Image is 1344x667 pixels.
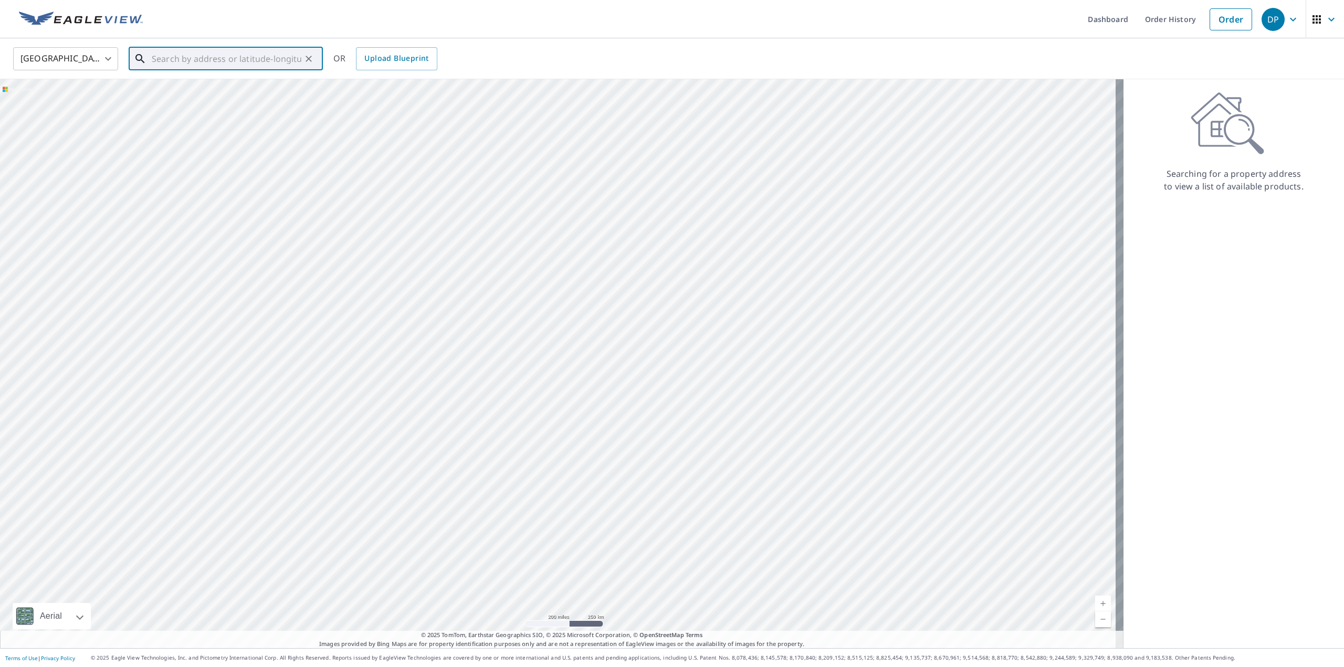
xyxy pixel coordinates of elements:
[333,47,437,70] div: OR
[37,603,65,629] div: Aerial
[19,12,143,27] img: EV Logo
[1210,8,1252,30] a: Order
[41,654,75,662] a: Privacy Policy
[152,44,301,73] input: Search by address or latitude-longitude
[421,631,703,640] span: © 2025 TomTom, Earthstar Geographics SIO, © 2025 Microsoft Corporation, ©
[1095,596,1111,611] a: Current Level 5, Zoom In
[686,631,703,639] a: Terms
[364,52,428,65] span: Upload Blueprint
[5,654,38,662] a: Terms of Use
[13,603,91,629] div: Aerial
[1163,167,1304,193] p: Searching for a property address to view a list of available products.
[91,654,1339,662] p: © 2025 Eagle View Technologies, Inc. and Pictometry International Corp. All Rights Reserved. Repo...
[639,631,684,639] a: OpenStreetMap
[356,47,437,70] a: Upload Blueprint
[1262,8,1285,31] div: DP
[13,44,118,73] div: [GEOGRAPHIC_DATA]
[5,655,75,661] p: |
[301,51,316,66] button: Clear
[1095,611,1111,627] a: Current Level 5, Zoom Out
